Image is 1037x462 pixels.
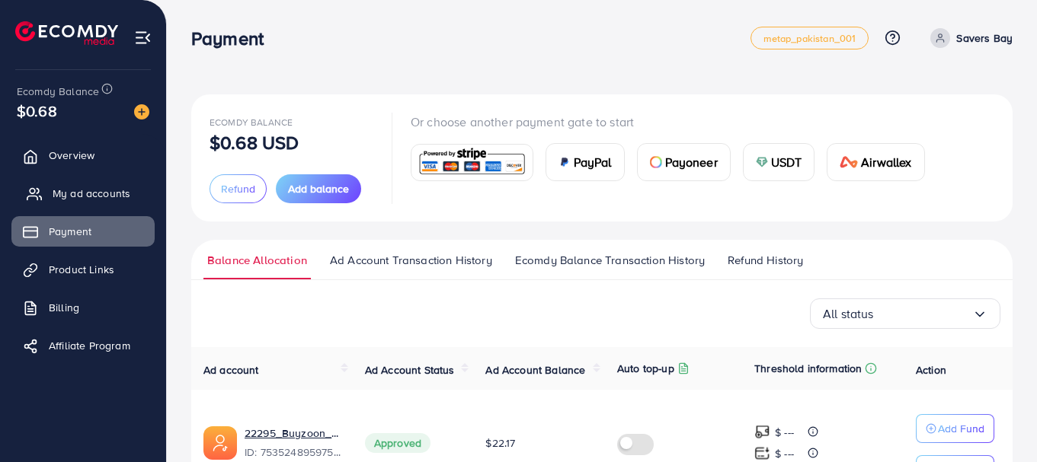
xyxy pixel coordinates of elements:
a: card [411,144,533,181]
span: Ecomdy Balance [17,84,99,99]
span: Airwallex [861,153,911,171]
span: Ad Account Transaction History [330,252,492,269]
span: ID: 7535248959753879569 [245,444,341,460]
span: $22.17 [485,435,515,451]
span: Payment [49,224,91,239]
a: metap_pakistan_001 [751,27,869,49]
a: Payment [11,216,155,247]
img: top-up amount [754,424,770,440]
span: Ad account [203,362,259,378]
span: Action [916,362,946,378]
span: Ecomdy Balance Transaction History [515,252,705,269]
img: ic-ads-acc.e4c84228.svg [203,426,237,460]
span: Product Links [49,262,114,277]
a: Affiliate Program [11,330,155,361]
span: USDT [771,153,802,171]
span: Balance Allocation [207,252,307,269]
span: Refund [221,181,255,196]
a: Overview [11,140,155,170]
img: card [840,156,858,168]
span: PayPal [574,153,612,171]
span: Affiliate Program [49,338,130,353]
button: Refund [210,174,267,203]
img: card [756,156,768,168]
img: menu [134,29,152,46]
span: All status [823,302,874,326]
p: Add Fund [938,419,984,438]
a: cardUSDT [743,143,815,181]
img: logo [15,21,118,45]
a: cardPayPal [546,143,625,181]
a: Savers Bay [924,28,1013,48]
img: card [650,156,662,168]
span: Ecomdy Balance [210,116,293,129]
a: cardPayoneer [637,143,731,181]
span: Billing [49,300,79,315]
img: card [559,156,571,168]
div: <span class='underline'>22295_Buyzoon_1754436876148</span></br>7535248959753879569 [245,425,341,460]
iframe: Chat [972,393,1026,451]
p: $ --- [775,423,794,441]
span: Ad Account Status [365,362,455,378]
img: image [134,104,149,119]
p: Savers Bay [956,29,1013,47]
img: top-up amount [754,445,770,461]
h3: Payment [191,27,276,49]
p: Auto top-up [617,359,674,378]
span: $0.68 [17,100,57,122]
p: Threshold information [754,359,862,378]
a: Product Links [11,254,155,285]
img: card [416,146,528,179]
span: metap_pakistan_001 [763,33,856,43]
a: cardAirwallex [827,143,924,181]
span: Add balance [288,181,349,196]
span: Ad Account Balance [485,362,585,378]
p: Or choose another payment gate to start [411,113,937,131]
span: Approved [365,433,430,453]
div: Search for option [810,298,1000,329]
span: Payoneer [665,153,718,171]
a: 22295_Buyzoon_1754436876148 [245,425,341,441]
p: $0.68 USD [210,133,299,151]
button: Add Fund [916,414,994,443]
a: Billing [11,292,155,323]
span: Refund History [728,252,803,269]
button: Add balance [276,174,361,203]
a: My ad accounts [11,178,155,209]
span: Overview [49,148,94,163]
input: Search for option [874,302,972,326]
span: My ad accounts [53,186,130,201]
